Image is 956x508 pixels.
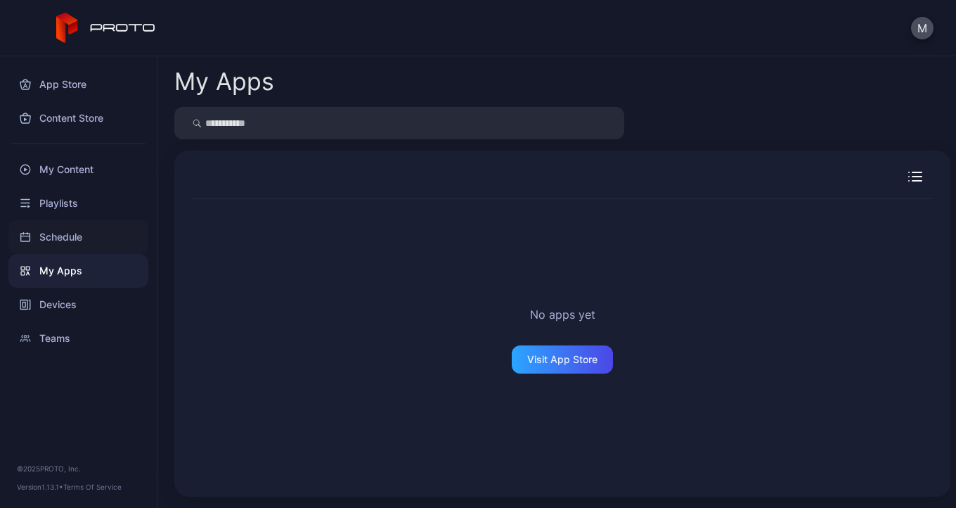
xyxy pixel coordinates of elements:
div: Visit App Store [527,354,597,365]
a: Playlists [8,186,148,220]
span: Version 1.13.1 • [17,483,63,491]
a: Terms Of Service [63,483,122,491]
a: Teams [8,322,148,355]
div: My Apps [174,70,274,94]
a: App Store [8,68,148,101]
h2: No apps yet [530,306,595,323]
button: Visit App Store [512,345,613,374]
a: My Apps [8,254,148,288]
a: My Content [8,153,148,186]
div: © 2025 PROTO, Inc. [17,463,140,474]
a: Schedule [8,220,148,254]
a: Devices [8,288,148,322]
button: M [911,17,934,39]
a: Content Store [8,101,148,135]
